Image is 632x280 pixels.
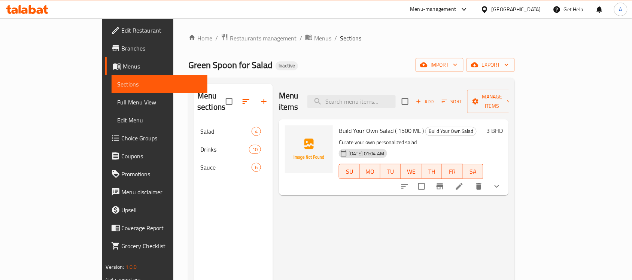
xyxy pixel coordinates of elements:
[276,61,298,70] div: Inactive
[194,140,273,158] div: Drinks10
[401,164,422,179] button: WE
[112,111,208,129] a: Edit Menu
[414,179,429,194] span: Select to update
[252,127,261,136] div: items
[455,182,464,191] a: Edit menu item
[339,164,360,179] button: SU
[442,164,463,179] button: FR
[437,96,467,107] span: Sort items
[118,98,202,107] span: Full Menu View
[194,158,273,176] div: Sauce6
[230,34,297,43] span: Restaurants management
[112,93,208,111] a: Full Menu View
[215,34,218,43] li: /
[431,177,449,195] button: Branch-specific-item
[307,95,396,108] input: search
[105,201,208,219] a: Upsell
[276,63,298,69] span: Inactive
[346,150,387,157] span: [DATE] 01:04 AM
[363,166,377,177] span: MO
[445,166,460,177] span: FR
[200,145,249,154] span: Drinks
[314,34,331,43] span: Menus
[463,164,483,179] button: SA
[440,96,464,107] button: Sort
[118,80,202,89] span: Sections
[422,164,442,179] button: TH
[342,166,357,177] span: SU
[105,147,208,165] a: Coupons
[122,206,202,214] span: Upsell
[473,60,509,70] span: export
[122,44,202,53] span: Branches
[188,33,515,43] nav: breadcrumb
[252,164,261,171] span: 6
[360,164,380,179] button: MO
[188,57,273,73] span: Green Spoon for Salad
[105,183,208,201] a: Menu disclaimer
[112,75,208,93] a: Sections
[125,262,137,272] span: 1.0.0
[339,138,483,147] p: Curate your own personalized salad
[422,60,458,70] span: import
[105,129,208,147] a: Choice Groups
[123,62,202,71] span: Menus
[305,33,331,43] a: Menus
[334,34,337,43] li: /
[122,134,202,143] span: Choice Groups
[383,166,398,177] span: TU
[200,127,252,136] span: Salad
[221,94,237,109] span: Select all sections
[425,166,439,177] span: TH
[410,5,456,14] div: Menu-management
[473,92,511,111] span: Manage items
[237,92,255,110] span: Sort sections
[106,262,124,272] span: Version:
[221,33,297,43] a: Restaurants management
[339,125,424,136] span: Build Your Own Salad ( 1500 ML )
[488,177,506,195] button: show more
[105,21,208,39] a: Edit Restaurant
[105,219,208,237] a: Coverage Report
[122,26,202,35] span: Edit Restaurant
[118,116,202,125] span: Edit Menu
[197,90,226,113] h2: Menu sections
[252,163,261,172] div: items
[200,163,252,172] span: Sauce
[492,5,541,13] div: [GEOGRAPHIC_DATA]
[105,237,208,255] a: Grocery Checklist
[255,92,273,110] button: Add section
[397,94,413,109] span: Select section
[122,241,202,250] span: Grocery Checklist
[249,145,261,154] div: items
[122,223,202,232] span: Coverage Report
[122,152,202,161] span: Coupons
[300,34,302,43] li: /
[467,58,515,72] button: export
[122,170,202,179] span: Promotions
[413,96,437,107] button: Add
[470,177,488,195] button: delete
[380,164,401,179] button: TU
[122,188,202,197] span: Menu disclaimer
[105,57,208,75] a: Menus
[285,125,333,173] img: Build Your Own Salad ( 1500 ML )
[486,125,503,136] h6: 3 BHD
[404,166,419,177] span: WE
[413,96,437,107] span: Add item
[249,146,261,153] span: 10
[415,97,435,106] span: Add
[396,177,414,195] button: sort-choices
[619,5,622,13] span: A
[194,119,273,179] nav: Menu sections
[466,166,480,177] span: SA
[416,58,464,72] button: import
[279,90,298,113] h2: Menu items
[194,122,273,140] div: Salad4
[442,97,462,106] span: Sort
[252,128,261,135] span: 4
[426,127,476,136] span: Build Your Own Salad
[340,34,361,43] span: Sections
